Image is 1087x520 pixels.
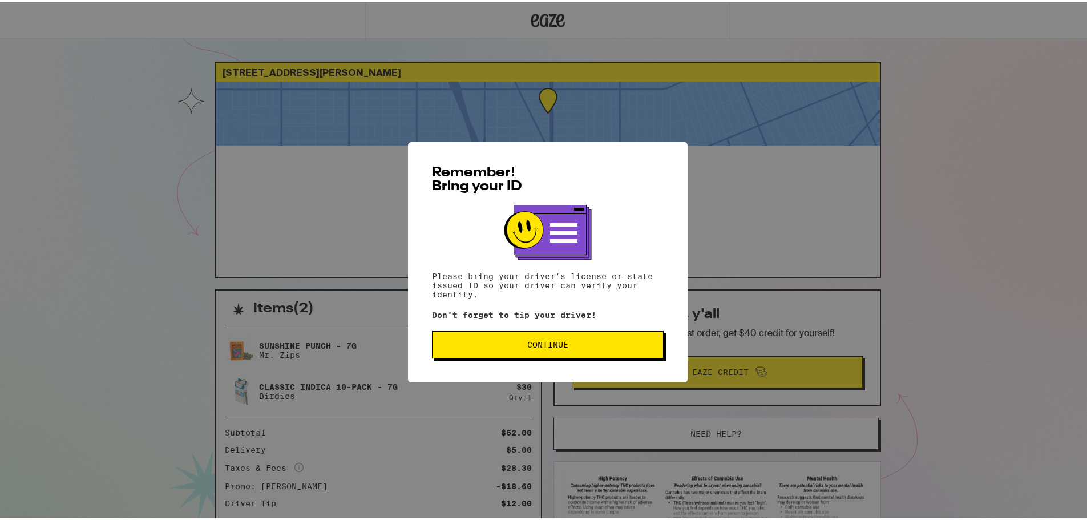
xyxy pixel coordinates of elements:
[527,338,568,346] span: Continue
[432,308,664,317] p: Don't forget to tip your driver!
[432,329,664,356] button: Continue
[7,8,82,17] span: Hi. Need any help?
[432,164,522,191] span: Remember! Bring your ID
[432,269,664,297] p: Please bring your driver's license or state issued ID so your driver can verify your identity.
